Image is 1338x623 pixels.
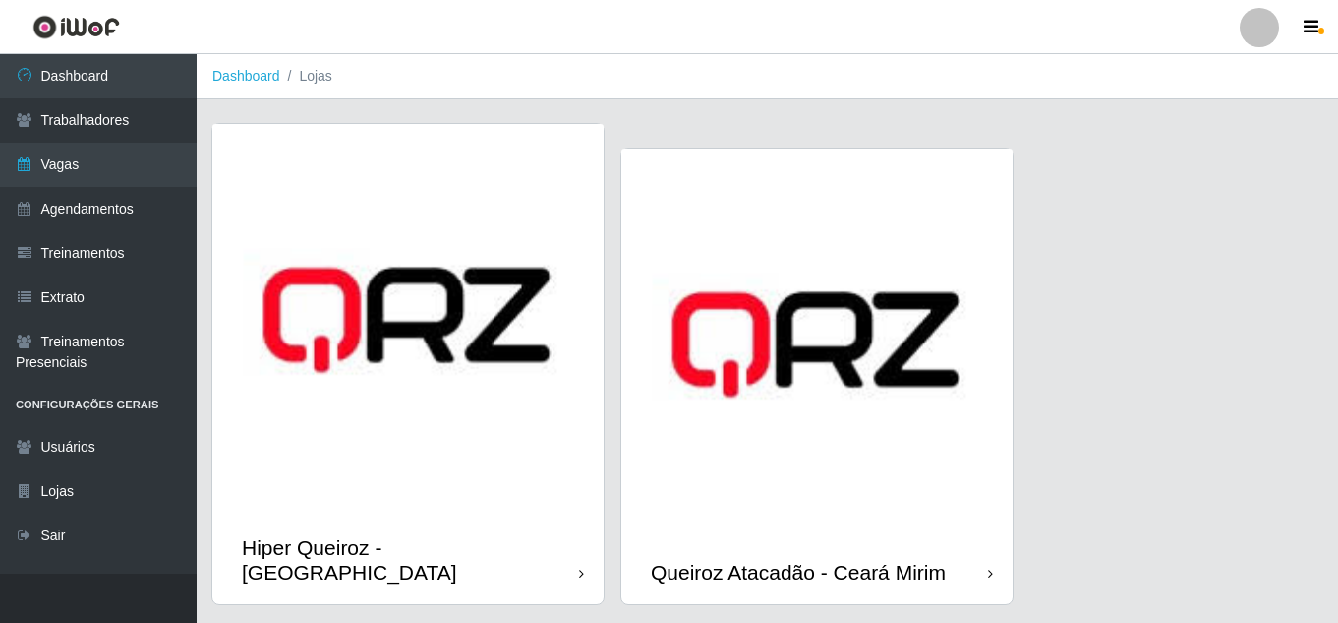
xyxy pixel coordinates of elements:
img: cardImg [212,124,604,516]
div: Queiroz Atacadão - Ceará Mirim [651,560,946,585]
nav: breadcrumb [197,54,1338,99]
li: Lojas [280,66,332,87]
a: Hiper Queiroz - [GEOGRAPHIC_DATA] [212,124,604,604]
div: Hiper Queiroz - [GEOGRAPHIC_DATA] [242,535,579,585]
img: CoreUI Logo [32,15,120,39]
img: cardImg [621,149,1013,540]
a: Dashboard [212,68,280,84]
a: Queiroz Atacadão - Ceará Mirim [621,149,1013,604]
